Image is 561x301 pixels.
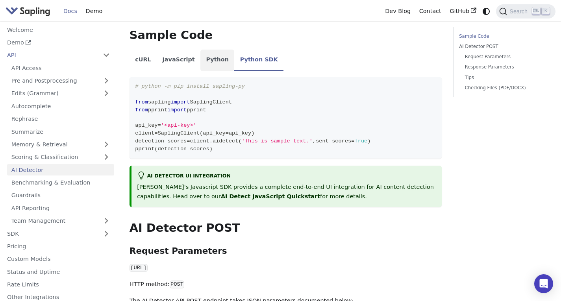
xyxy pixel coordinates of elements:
span: = [226,130,229,136]
a: API [3,50,98,61]
a: Benchmarking & Evaluation [7,177,114,188]
a: Summarize [7,126,114,137]
a: AI Detector [7,164,114,175]
kbd: K [542,7,550,15]
span: sapling [148,99,170,105]
h2: AI Detector POST [130,221,442,235]
a: AI Detect JavaScript Quickstart [221,193,320,199]
a: Status and Uptime [3,266,114,277]
span: SaplingClient [158,130,200,136]
a: Checking Files (PDF/DOCX) [465,84,544,92]
a: Tips [465,74,544,81]
span: api_key [229,130,251,136]
span: ) [209,146,213,152]
h3: Request Parameters [130,246,442,257]
button: Search (Ctrl+K) [496,4,555,18]
span: detection_scores [158,146,209,152]
span: '<api-key>' [161,122,196,128]
span: = [154,130,157,136]
a: Dev Blog [381,5,415,17]
span: from [135,99,148,105]
a: Guardrails [7,190,114,201]
p: HTTP method: [130,280,442,289]
a: Autocomplete [7,100,114,112]
a: Request Parameters [465,53,544,61]
a: API Access [7,62,114,74]
span: = [351,138,354,144]
a: Scoring & Classification [7,151,114,163]
span: ( [238,138,241,144]
span: = [158,122,161,128]
span: client [135,130,154,136]
span: sent_scores [316,138,351,144]
a: AI Detector POST [459,43,547,50]
a: Sapling.ai [6,6,53,17]
div: Open Intercom Messenger [534,274,553,293]
span: 'This is sample text.' [242,138,313,144]
a: SDK [3,228,98,239]
span: api_key [203,130,225,136]
a: GitHub [445,5,480,17]
a: Rephrase [7,113,114,125]
span: ) [367,138,370,144]
button: Switch between dark and light mode (currently system mode) [481,6,492,17]
span: aidetect [213,138,239,144]
code: [URL] [130,264,148,272]
p: [PERSON_NAME]'s Javascript SDK provides a complete end-to-end UI integration for AI content detec... [137,183,436,201]
a: Team Management [7,215,114,227]
button: Collapse sidebar category 'API' [98,50,114,61]
a: Rate Limits [3,279,114,290]
span: . [209,138,213,144]
a: Contact [415,5,446,17]
code: POST [170,281,185,288]
span: , [313,138,316,144]
span: import [170,99,190,105]
li: cURL [130,50,157,72]
a: Docs [59,5,81,17]
span: ) [251,130,254,136]
a: Sample Code [459,33,547,40]
span: from [135,107,148,113]
span: = [187,138,190,144]
a: API Reporting [7,202,114,214]
a: Demo [3,37,114,48]
a: Pre and Postprocessing [7,75,114,87]
span: SaplingClient [190,99,232,105]
a: Memory & Retrieval [7,139,114,150]
span: pprint [135,146,154,152]
h2: Sample Code [130,28,442,42]
a: Welcome [3,24,114,35]
span: Search [507,8,532,15]
span: ( [154,146,157,152]
span: pprint [187,107,206,113]
span: # python -m pip install sapling-py [135,83,245,89]
button: Expand sidebar category 'SDK' [98,228,114,239]
a: Edits (Grammar) [7,88,114,99]
li: Python [200,50,234,72]
span: import [167,107,187,113]
span: client [190,138,209,144]
a: Response Parameters [465,63,544,71]
li: Python SDK [234,50,283,72]
a: Pricing [3,241,114,252]
div: AI Detector UI integration [137,172,436,181]
a: Custom Models [3,253,114,265]
img: Sapling.ai [6,6,50,17]
span: True [355,138,368,144]
a: Demo [81,5,107,17]
span: detection_scores [135,138,187,144]
span: ( [200,130,203,136]
span: pprint [148,107,167,113]
li: JavaScript [157,50,200,72]
span: api_key [135,122,157,128]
